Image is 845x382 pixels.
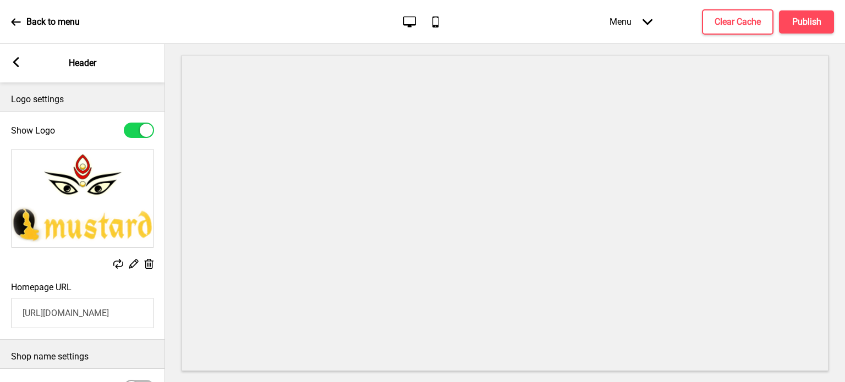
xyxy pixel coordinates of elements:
h4: Clear Cache [715,16,761,28]
p: Logo settings [11,93,154,106]
h4: Publish [792,16,821,28]
div: Menu [599,5,663,38]
p: Shop name settings [11,351,154,363]
p: Back to menu [26,16,80,28]
label: Show Logo [11,125,55,136]
p: Header [69,57,96,69]
a: Back to menu [11,7,80,37]
label: Homepage URL [11,282,72,292]
button: Publish [779,10,834,34]
button: Clear Cache [702,9,773,35]
img: Image [12,150,153,247]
